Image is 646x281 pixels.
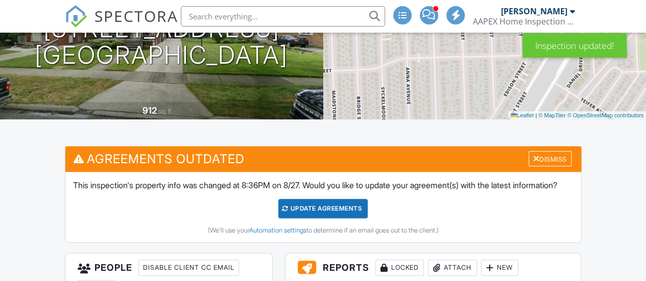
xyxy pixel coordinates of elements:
div: Update Agreements [278,199,368,218]
div: 912 [142,105,157,116]
span: SPECTORA [94,5,178,27]
a: © MapTiler [538,112,566,118]
div: Inspection updated! [522,33,627,58]
div: AAPEX Home Inspection Services [473,16,575,27]
a: Leaflet [511,112,534,118]
div: (We'll use your to determine if an email goes out to the client.) [73,226,573,235]
div: [PERSON_NAME] [501,6,567,16]
a: Automation settings [249,226,306,234]
span: sq. ft. [158,108,173,115]
h1: [STREET_ADDRESS] [GEOGRAPHIC_DATA] [35,15,288,69]
div: New [481,260,518,276]
div: Locked [375,260,424,276]
span: | [535,112,537,118]
a: SPECTORA [65,14,178,35]
div: Disable Client CC Email [138,260,239,276]
h3: Agreements Outdated [65,146,581,171]
input: Search everything... [181,6,385,27]
a: © OpenStreetMap contributors [567,112,643,118]
div: Attach [428,260,477,276]
img: The Best Home Inspection Software - Spectora [65,5,87,28]
div: This inspection's property info was changed at 8:36PM on 8/27. Would you like to update your agre... [65,172,581,242]
div: Dismiss [529,151,571,167]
